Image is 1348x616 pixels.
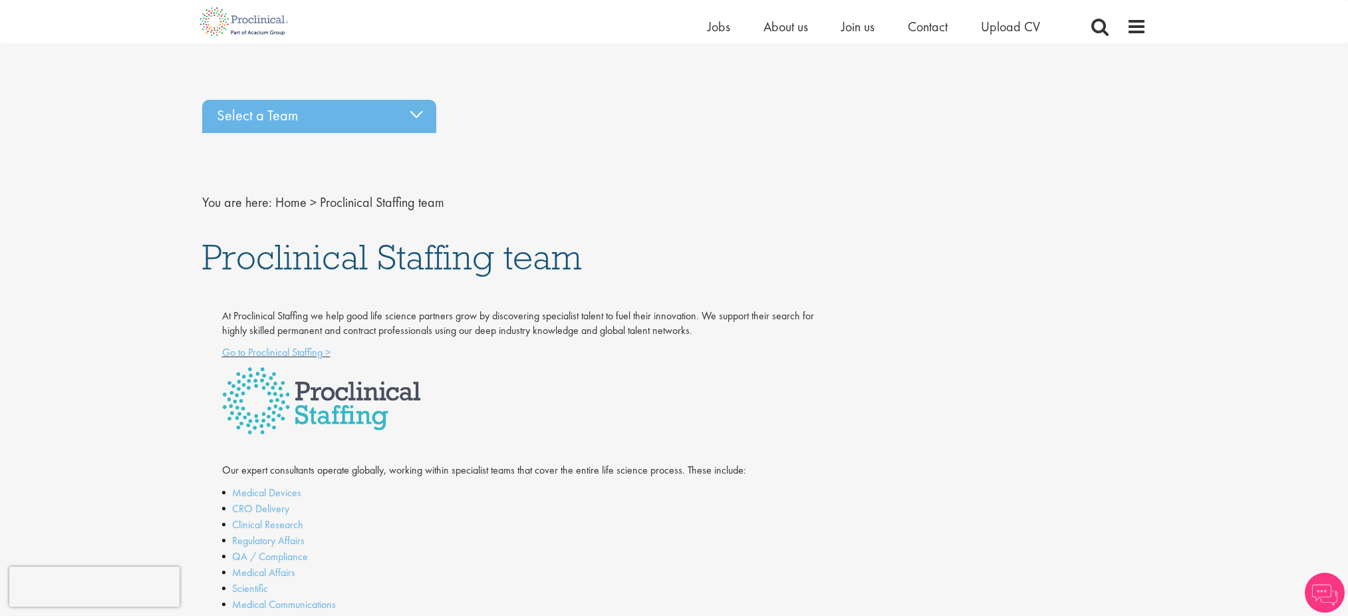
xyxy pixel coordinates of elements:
span: Proclinical Staffing team [202,234,582,279]
a: Regulatory Affairs [232,534,305,547]
iframe: reCAPTCHA [9,567,180,607]
a: QA / Compliance [232,549,308,563]
img: Chatbot [1305,573,1345,613]
p: Our expert consultants operate globally, working within specialist teams that cover the entire li... [222,463,819,478]
a: Contact [908,18,948,35]
span: You are here: [202,194,272,211]
p: At Proclinical Staffing we help good life science partners grow by discovering specialist talent ... [222,309,819,339]
img: Proclinical Staffing [222,367,421,434]
a: Medical Devices [232,486,301,500]
div: Select a Team [202,100,436,133]
a: Jobs [708,18,730,35]
a: Upload CV [981,18,1040,35]
a: Medical Communications [232,597,336,611]
a: About us [763,18,808,35]
a: breadcrumb link [275,194,307,211]
span: Proclinical Staffing team [320,194,444,211]
a: Scientific [232,581,268,595]
span: > [310,194,317,211]
a: Go to Proclinical Staffing > [222,345,331,359]
a: CRO Delivery [232,502,289,516]
a: Medical Affairs [232,565,295,579]
a: Clinical Research [232,518,303,532]
a: Join us [841,18,875,35]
